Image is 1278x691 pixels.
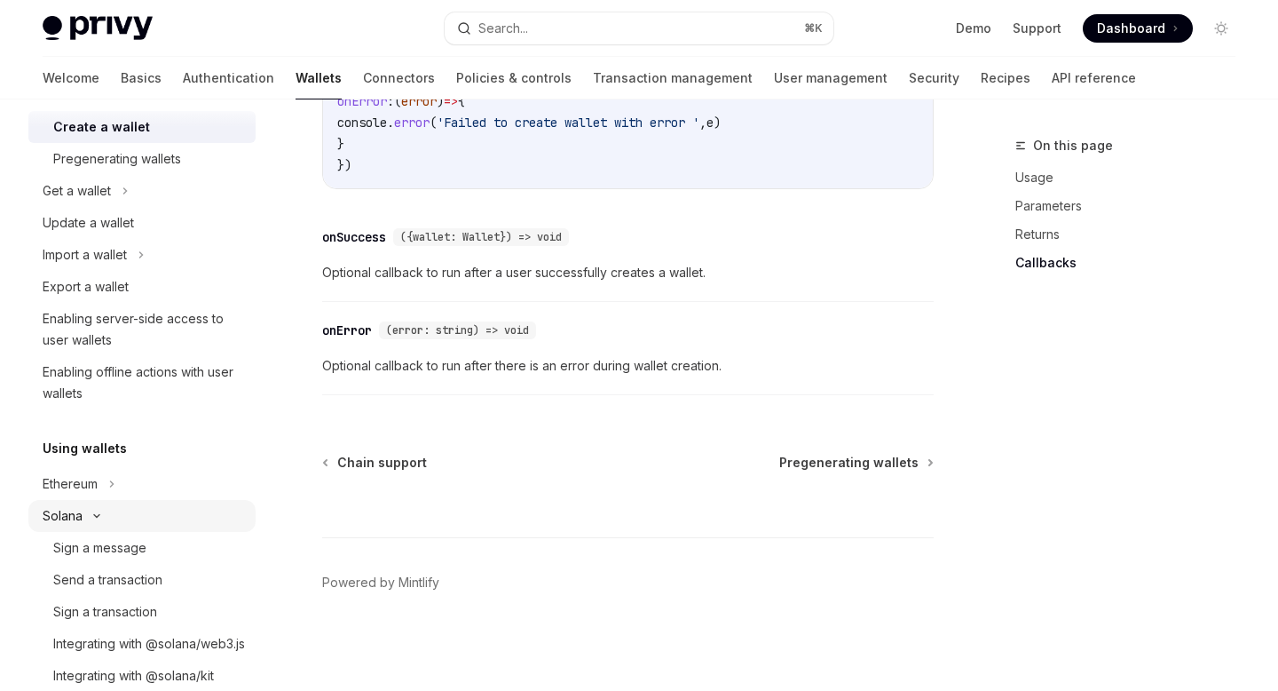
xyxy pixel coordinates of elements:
[444,93,458,109] span: =>
[394,93,401,109] span: (
[779,454,919,472] span: Pregenerating wallets
[43,244,127,266] div: Import a wallet
[714,115,721,131] span: )
[337,115,387,131] span: console
[28,628,256,660] a: Integrating with @solana/web3.js
[437,115,699,131] span: 'Failed to create wallet with error '
[183,57,274,99] a: Authentication
[28,143,256,175] a: Pregenerating wallets
[43,361,245,404] div: Enabling offline actions with user wallets
[400,230,562,244] span: ({wallet: Wallet}) => void
[53,633,245,655] div: Integrating with @solana/web3.js
[43,180,111,202] div: Get a wallet
[322,574,439,592] a: Powered by Mintlify
[774,57,887,99] a: User management
[53,601,157,623] div: Sign a transaction
[981,57,1030,99] a: Recipes
[296,57,342,99] a: Wallets
[28,564,256,596] a: Send a transaction
[53,148,181,170] div: Pregenerating wallets
[593,57,753,99] a: Transaction management
[43,438,127,459] h5: Using wallets
[324,454,427,472] a: Chain support
[1013,20,1061,37] a: Support
[363,57,435,99] a: Connectors
[394,115,430,131] span: error
[53,665,214,687] div: Integrating with @solana/kit
[53,569,162,591] div: Send a transaction
[322,355,934,377] span: Optional callback to run after there is an error during wallet creation.
[43,473,98,495] div: Ethereum
[43,505,83,527] div: Solana
[956,20,991,37] a: Demo
[43,276,129,298] div: Export a wallet
[28,356,256,409] a: Enabling offline actions with user wallets
[1097,20,1165,37] span: Dashboard
[909,57,959,99] a: Security
[28,271,256,303] a: Export a wallet
[1207,14,1235,43] button: Toggle dark mode
[1052,57,1136,99] a: API reference
[1033,135,1113,156] span: On this page
[1083,14,1193,43] a: Dashboard
[456,57,572,99] a: Policies & controls
[28,207,256,239] a: Update a wallet
[322,262,934,283] span: Optional callback to run after a user successfully creates a wallet.
[437,93,444,109] span: )
[28,532,256,564] a: Sign a message
[458,93,465,109] span: {
[121,57,162,99] a: Basics
[337,157,351,173] span: })
[1015,163,1250,192] a: Usage
[445,12,832,44] button: Search...⌘K
[804,21,823,36] span: ⌘ K
[322,322,372,339] div: onError
[779,454,932,472] a: Pregenerating wallets
[28,596,256,628] a: Sign a transaction
[387,93,394,109] span: :
[387,115,394,131] span: .
[478,18,528,39] div: Search...
[401,93,437,109] span: error
[53,537,146,559] div: Sign a message
[1015,220,1250,249] a: Returns
[43,212,134,234] div: Update a wallet
[386,323,529,338] span: (error: string) => void
[337,93,387,109] span: onError
[43,57,99,99] a: Welcome
[43,308,245,351] div: Enabling server-side access to user wallets
[1015,192,1250,220] a: Parameters
[337,454,427,472] span: Chain support
[43,16,153,41] img: light logo
[322,228,386,246] div: onSuccess
[28,303,256,356] a: Enabling server-side access to user wallets
[699,115,706,131] span: ,
[1015,249,1250,277] a: Callbacks
[337,136,344,152] span: }
[430,115,437,131] span: (
[706,115,714,131] span: e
